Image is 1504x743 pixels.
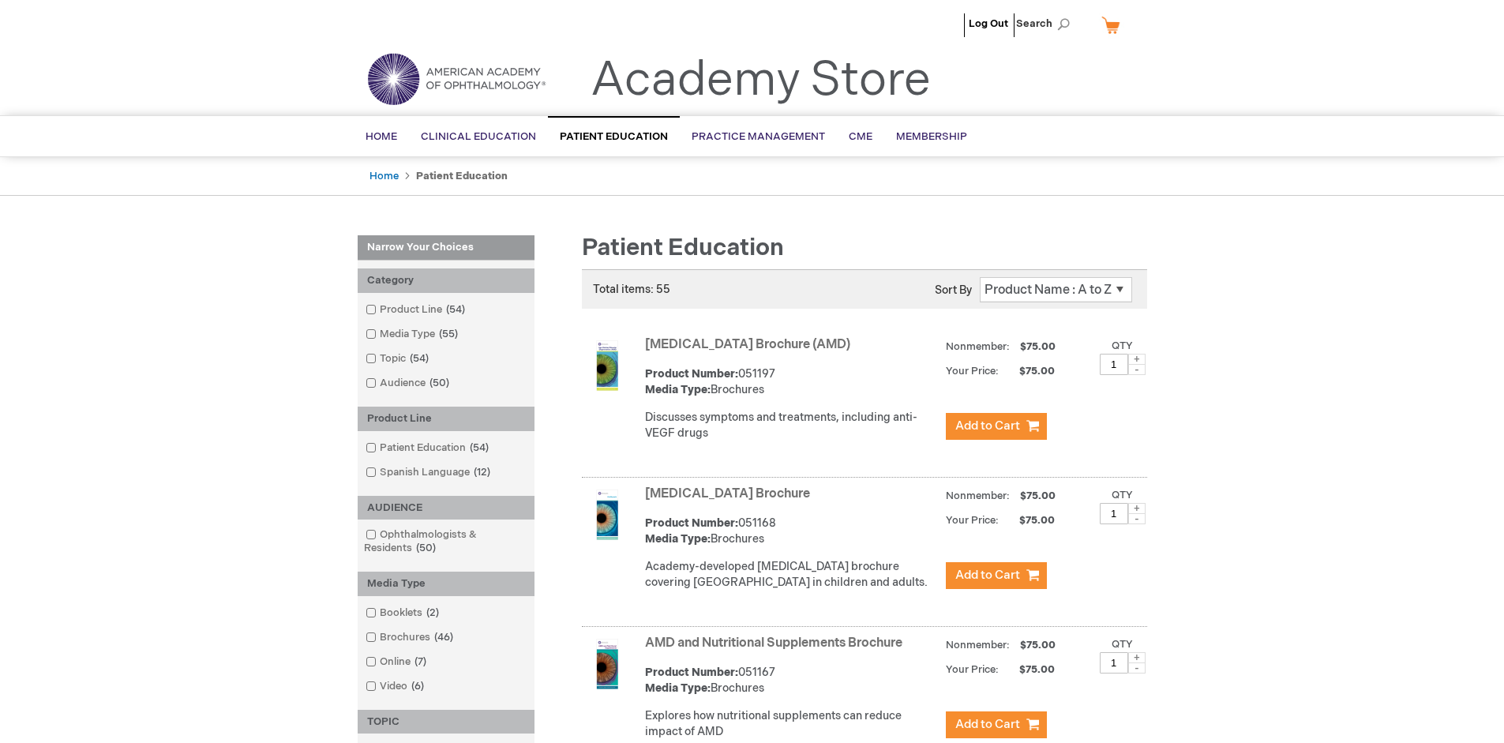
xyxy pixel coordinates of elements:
[1100,652,1128,674] input: Qty
[645,636,902,651] a: AMD and Nutritional Supplements Brochure
[582,234,784,262] span: Patient Education
[935,283,972,297] label: Sort By
[1100,354,1128,375] input: Qty
[645,367,738,381] strong: Product Number:
[896,130,967,143] span: Membership
[1100,503,1128,524] input: Qty
[946,663,999,676] strong: Your Price:
[645,383,711,396] strong: Media Type:
[969,17,1008,30] a: Log Out
[1018,639,1058,651] span: $75.00
[362,465,497,480] a: Spanish Language12
[946,562,1047,589] button: Add to Cart
[1001,365,1057,377] span: $75.00
[362,527,531,556] a: Ophthalmologists & Residents50
[645,366,938,398] div: 051197 Brochures
[946,337,1010,357] strong: Nonmember:
[645,665,938,696] div: 051167 Brochures
[362,679,430,694] a: Video6
[955,418,1020,433] span: Add to Cart
[406,352,433,365] span: 54
[946,514,999,527] strong: Your Price:
[560,130,668,143] span: Patient Education
[1016,8,1076,39] span: Search
[362,441,495,456] a: Patient Education54
[645,681,711,695] strong: Media Type:
[362,327,464,342] a: Media Type55
[358,407,534,431] div: Product Line
[593,283,670,296] span: Total items: 55
[582,490,632,540] img: Amblyopia Brochure
[416,170,508,182] strong: Patient Education
[366,130,397,143] span: Home
[692,130,825,143] span: Practice Management
[645,516,738,530] strong: Product Number:
[645,337,850,352] a: [MEDICAL_DATA] Brochure (AMD)
[1018,340,1058,353] span: $75.00
[946,413,1047,440] button: Add to Cart
[362,655,433,670] a: Online7
[362,630,459,645] a: Brochures46
[362,376,456,391] a: Audience50
[422,606,443,619] span: 2
[1112,340,1133,352] label: Qty
[1112,489,1133,501] label: Qty
[946,711,1047,738] button: Add to Cart
[645,708,938,740] p: Explores how nutritional supplements can reduce impact of AMD
[362,351,435,366] a: Topic54
[412,542,440,554] span: 50
[407,680,428,692] span: 6
[645,410,938,441] p: Discusses symptoms and treatments, including anti-VEGF drugs
[645,532,711,546] strong: Media Type:
[1001,514,1057,527] span: $75.00
[955,568,1020,583] span: Add to Cart
[1001,663,1057,676] span: $75.00
[849,130,872,143] span: CME
[435,328,462,340] span: 55
[1018,490,1058,502] span: $75.00
[358,235,534,261] strong: Narrow Your Choices
[362,302,471,317] a: Product Line54
[582,639,632,689] img: AMD and Nutritional Supplements Brochure
[358,268,534,293] div: Category
[946,365,999,377] strong: Your Price:
[645,559,938,591] p: Academy-developed [MEDICAL_DATA] brochure covering [GEOGRAPHIC_DATA] in children and adults.
[369,170,399,182] a: Home
[645,666,738,679] strong: Product Number:
[362,606,445,621] a: Booklets2
[1112,638,1133,651] label: Qty
[358,496,534,520] div: AUDIENCE
[421,130,536,143] span: Clinical Education
[946,486,1010,506] strong: Nonmember:
[442,303,469,316] span: 54
[470,466,494,478] span: 12
[411,655,430,668] span: 7
[430,631,457,644] span: 46
[645,516,938,547] div: 051168 Brochures
[358,572,534,596] div: Media Type
[645,486,810,501] a: [MEDICAL_DATA] Brochure
[591,52,931,109] a: Academy Store
[946,636,1010,655] strong: Nonmember:
[955,717,1020,732] span: Add to Cart
[466,441,493,454] span: 54
[582,340,632,391] img: Age-Related Macular Degeneration Brochure (AMD)
[426,377,453,389] span: 50
[358,710,534,734] div: TOPIC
